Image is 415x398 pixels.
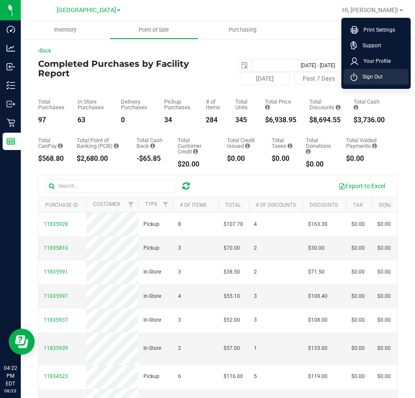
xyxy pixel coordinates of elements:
[308,244,324,252] span: $30.00
[357,72,383,81] span: Sign Out
[121,99,151,110] div: Delivery Purchases
[38,48,51,54] a: Back
[346,155,385,162] div: $0.00
[178,316,181,324] span: 3
[44,293,68,299] span: 11835997
[6,44,15,52] inline-svg: Analytics
[227,137,259,149] div: Total Credit Issued
[44,373,68,379] span: 11834523
[308,316,327,324] span: $108.00
[127,26,181,34] span: Point of Sale
[346,137,385,149] div: Total Voided Payments
[143,344,161,352] span: In-Store
[308,220,327,228] span: $163.30
[44,317,68,323] span: 11835937
[377,372,391,381] span: $0.00
[306,137,333,154] div: Total Donations
[178,137,214,154] div: Total Customer Credit
[353,117,385,124] div: $3,736.00
[77,155,123,162] div: $2,680.00
[336,104,340,110] i: Sum of the discount values applied to the all purchases in the date range.
[227,155,259,162] div: $0.00
[333,179,391,193] button: Export to Excel
[377,316,391,324] span: $0.00
[159,197,173,212] a: Filter
[178,161,214,168] div: $20.00
[178,292,181,300] span: 4
[4,388,17,394] p: 08/23
[377,292,391,300] span: $0.00
[351,220,365,228] span: $0.00
[254,316,257,324] span: 3
[351,292,365,300] span: $0.00
[178,268,181,276] span: 3
[143,244,159,252] span: Pickup
[6,25,15,34] inline-svg: Dashboard
[124,197,138,212] a: Filter
[45,202,78,208] a: Purchase ID
[272,137,293,149] div: Total Taxes
[240,72,290,85] button: [DATE]
[6,118,15,127] inline-svg: Retail
[198,21,287,39] a: Purchasing
[308,344,327,352] span: $133.00
[9,329,35,355] iframe: Resource center
[44,245,68,251] span: 11835810
[121,117,151,124] div: 0
[6,62,15,71] inline-svg: Inbound
[143,316,161,324] span: In-Store
[110,21,198,39] a: Point of Sale
[38,117,65,124] div: 97
[143,372,159,381] span: Pickup
[21,21,110,39] a: Inventory
[206,99,222,110] div: # of Items
[224,244,240,252] span: $70.00
[145,201,158,207] a: Type
[44,221,68,227] span: 11835928
[309,99,340,110] div: Total Discounts
[38,99,65,110] div: Total Purchases
[235,117,252,124] div: 345
[180,202,207,208] a: # of Items
[44,269,68,275] span: 11835991
[254,220,257,228] span: 4
[357,41,381,50] span: Support
[224,316,240,324] span: $52.00
[238,59,250,72] span: select
[178,220,181,228] span: 8
[272,155,293,162] div: $0.00
[45,179,175,192] input: Search...
[224,268,240,276] span: $38.50
[379,202,405,208] a: Donation
[306,161,333,168] div: $0.00
[164,117,193,124] div: 34
[6,81,15,90] inline-svg: Inventory
[353,99,385,110] div: Total Cash
[358,26,395,34] span: Print Settings
[294,72,344,85] button: Past 7 Days
[77,137,123,149] div: Total Point of Banking (POB)
[254,268,257,276] span: 2
[309,117,340,124] div: $8,694.55
[377,268,391,276] span: $0.00
[235,99,252,110] div: Total Units
[377,244,391,252] span: $0.00
[78,117,108,124] div: 63
[254,344,257,352] span: 1
[38,137,64,149] div: Total CanPay
[78,99,108,110] div: In Store Purchases
[342,7,399,13] span: Hi, [PERSON_NAME]!
[245,143,250,149] i: Sum of all account credit issued for all refunds from returned purchases in the date range.
[344,69,409,85] li: Sign Out
[93,201,120,207] a: Customer
[288,143,292,149] i: Sum of the total taxes for all purchases in the date range.
[193,149,198,154] i: Sum of the successful, non-voided payments using account credit for all purchases in the date range.
[58,143,63,149] i: Sum of the successful, non-voided CanPay payment transactions for all purchases in the date range.
[44,345,68,351] span: 11835939
[308,292,327,300] span: $108.40
[206,117,222,124] div: 284
[224,220,243,228] span: $107.70
[353,202,363,208] a: Tax
[38,59,218,78] h4: Completed Purchases by Facility Report
[224,372,243,381] span: $116.00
